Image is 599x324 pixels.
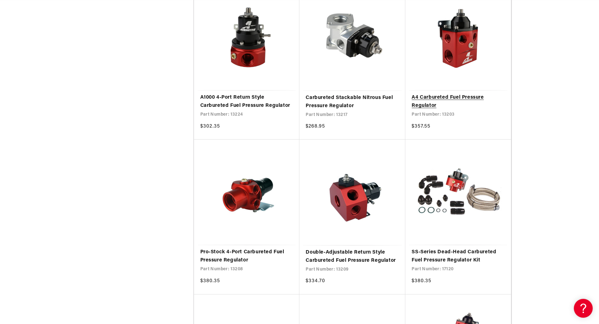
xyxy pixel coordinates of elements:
[306,249,399,265] a: Double-Adjustable Return Style Carbureted Fuel Pressure Regulator
[412,94,505,110] a: A4 Carbureted Fuel Pressure Regulator
[412,248,505,264] a: SS-Series Dead-Head Carbureted Fuel Pressure Regulator Kit
[200,94,293,110] a: A1000 4-Port Return Style Carbureted Fuel Pressure Regulator
[200,248,293,264] a: Pro-Stock 4-Port Carbureted Fuel Pressure Regulator
[306,94,399,110] a: Carbureted Stackable Nitrous Fuel Pressure Regulator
